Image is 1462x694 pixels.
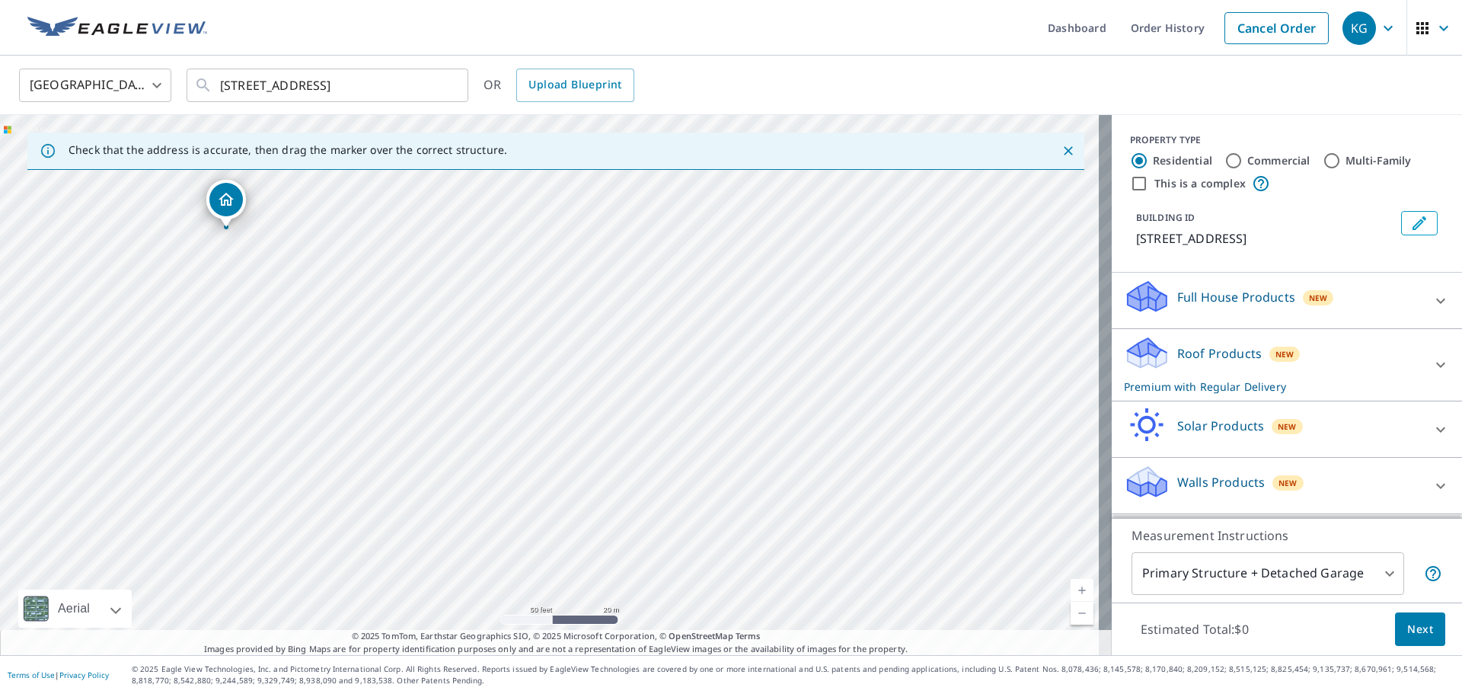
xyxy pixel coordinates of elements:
[528,75,621,94] span: Upload Blueprint
[206,180,246,227] div: Dropped pin, building 1, Residential property, 9151 S Warhawk Rd Conifer, CO 80433
[1401,211,1438,235] button: Edit building 1
[1124,464,1450,507] div: Walls ProductsNew
[1342,11,1376,45] div: KG
[1177,417,1264,435] p: Solar Products
[1309,292,1328,304] span: New
[1424,564,1442,583] span: Your report will include the primary structure and a detached garage if one exists.
[1177,473,1265,491] p: Walls Products
[1136,229,1395,248] p: [STREET_ADDRESS]
[1132,552,1404,595] div: Primary Structure + Detached Garage
[1407,620,1433,639] span: Next
[484,69,634,102] div: OR
[1071,602,1093,625] a: Current Level 19, Zoom Out
[132,664,1454,686] p: © 2025 Eagle View Technologies, Inc. and Pictometry International Corp. All Rights Reserved. Repo...
[18,590,132,628] div: Aerial
[1177,288,1295,306] p: Full House Products
[1278,421,1297,433] span: New
[352,630,761,643] span: © 2025 TomTom, Earthstar Geographics SIO, © 2025 Microsoft Corporation, ©
[1278,477,1298,489] span: New
[8,670,55,680] a: Terms of Use
[1132,526,1442,545] p: Measurement Instructions
[1177,344,1262,363] p: Roof Products
[1128,612,1261,646] p: Estimated Total: $0
[1130,133,1444,147] div: PROPERTY TYPE
[1058,141,1078,161] button: Close
[1247,153,1310,168] label: Commercial
[1124,379,1422,395] p: Premium with Regular Delivery
[1071,579,1093,602] a: Current Level 19, Zoom In
[27,17,207,40] img: EV Logo
[669,630,733,641] a: OpenStreetMap
[1345,153,1412,168] label: Multi-Family
[69,143,507,157] p: Check that the address is accurate, then drag the marker over the correct structure.
[1124,279,1450,322] div: Full House ProductsNew
[1275,348,1294,360] span: New
[220,64,437,107] input: Search by address or latitude-longitude
[59,670,109,680] a: Privacy Policy
[516,69,634,102] a: Upload Blueprint
[1124,408,1450,451] div: Solar ProductsNew
[19,64,171,107] div: [GEOGRAPHIC_DATA]
[1124,335,1450,395] div: Roof ProductsNewPremium with Regular Delivery
[8,670,109,680] p: |
[1395,612,1445,647] button: Next
[1153,153,1212,168] label: Residential
[1154,176,1246,191] label: This is a complex
[53,590,94,628] div: Aerial
[736,630,761,641] a: Terms
[1224,12,1329,44] a: Cancel Order
[1136,211,1195,224] p: BUILDING ID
